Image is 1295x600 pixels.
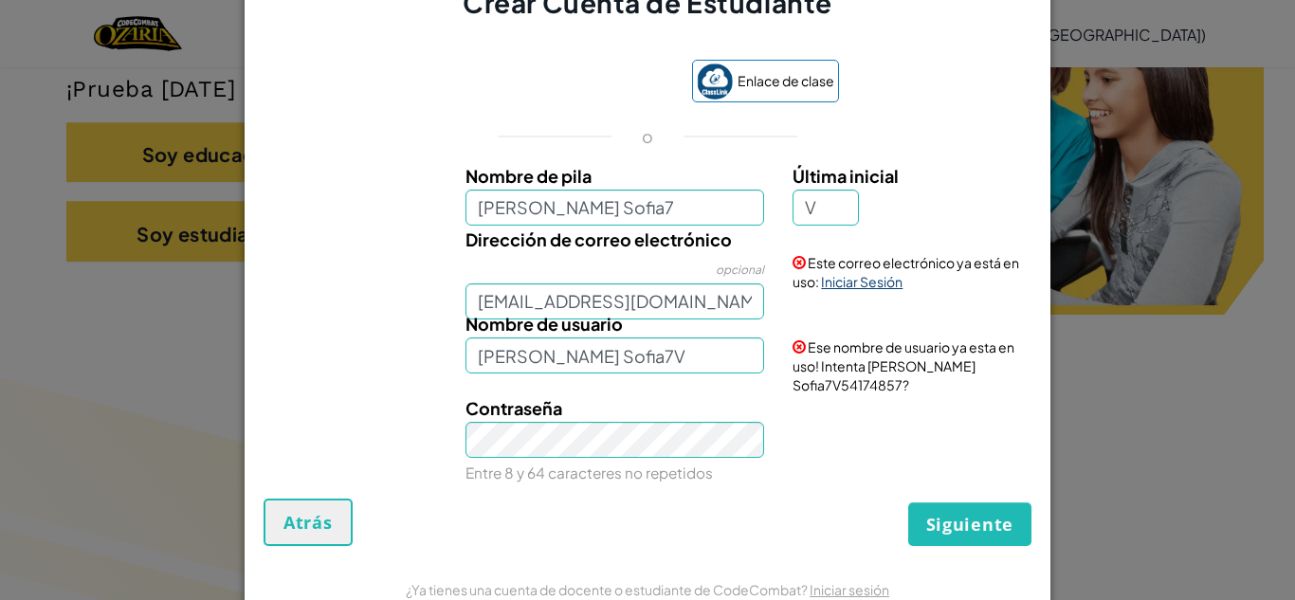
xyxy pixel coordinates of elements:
[465,464,713,482] font: Entre 8 y 64 caracteres no repetidos
[821,273,903,290] font: Iniciar Sesión
[465,397,562,419] font: Contraseña
[793,254,1019,290] font: Este correo electrónico ya está en uso:
[716,263,764,277] font: opcional
[465,228,732,250] font: Dirección de correo electrónico
[406,581,808,598] font: ¿Ya tienes una cuenta de docente o estudiante de CodeCombat?
[793,165,899,187] font: Última inicial
[793,338,1014,393] font: Ese nombre de usuario ya esta en uso! Intenta [PERSON_NAME] Sofia7V54174857?
[810,581,889,598] a: Iniciar sesión
[908,502,1031,546] button: Siguiente
[447,63,683,104] iframe: Iniciar sesión con el botón de Google
[264,499,353,546] button: Atrás
[697,64,733,100] img: classlink-logo-small.png
[283,511,333,534] font: Atrás
[926,513,1013,536] font: Siguiente
[738,72,834,89] font: Enlace de clase
[465,165,592,187] font: Nombre de pila
[465,313,623,335] font: Nombre de usuario
[642,125,653,147] font: o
